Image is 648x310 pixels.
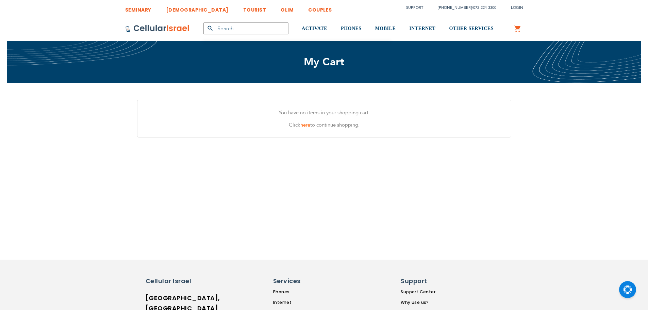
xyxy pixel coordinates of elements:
h6: Services [273,277,331,285]
li: / [431,3,496,13]
a: PHONES [341,16,362,42]
a: [DEMOGRAPHIC_DATA] [166,2,229,14]
span: PHONES [341,26,362,31]
input: Search [203,22,288,34]
a: COUPLES [308,2,332,14]
p: You have no items in your shopping cart. [143,108,506,117]
a: OTHER SERVICES [449,16,494,42]
img: Cellular Israel Logo [125,25,190,33]
p: Click to continue shopping. [143,120,506,129]
a: [PHONE_NUMBER] [438,5,472,10]
a: Support [406,5,423,10]
a: Phones [273,289,335,295]
a: TOURIST [243,2,266,14]
a: 072-224-3300 [473,5,496,10]
span: My Cart [304,55,345,69]
a: Why use us? [401,299,445,306]
a: Internet [273,299,335,306]
a: here [300,121,310,128]
h6: Cellular Israel [146,277,203,285]
span: INTERNET [409,26,435,31]
h6: Support [401,277,441,285]
span: MOBILE [375,26,396,31]
a: Support Center [401,289,445,295]
a: SEMINARY [125,2,151,14]
span: OTHER SERVICES [449,26,494,31]
a: OLIM [281,2,294,14]
span: Login [511,5,523,10]
span: ACTIVATE [302,26,327,31]
a: ACTIVATE [302,16,327,42]
a: INTERNET [409,16,435,42]
a: MOBILE [375,16,396,42]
